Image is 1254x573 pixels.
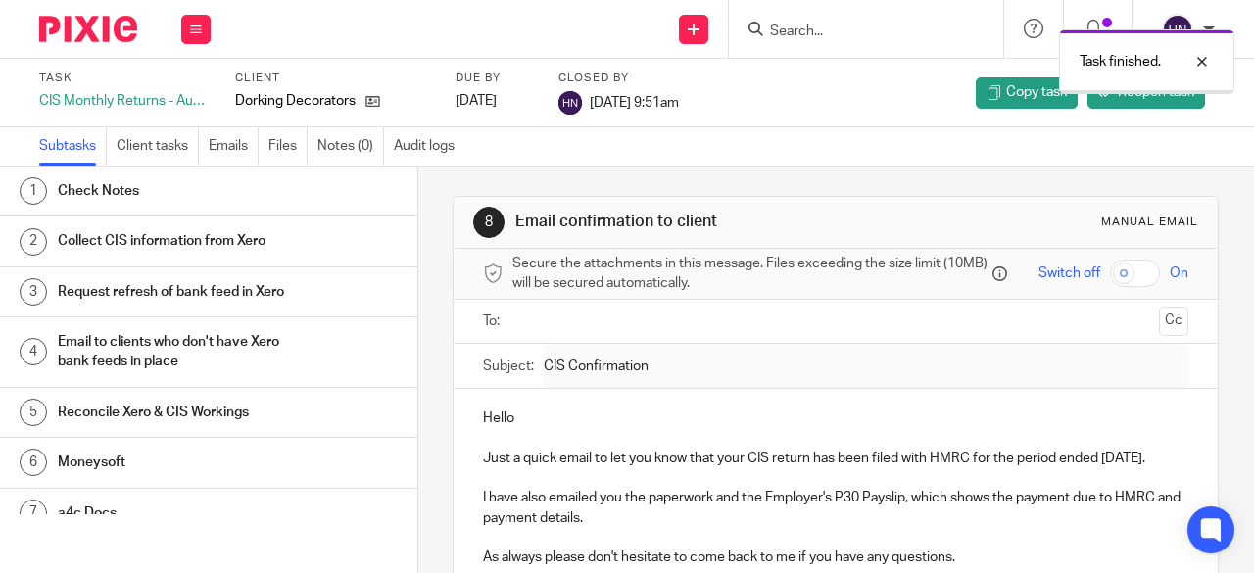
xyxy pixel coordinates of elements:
[39,127,107,166] a: Subtasks
[58,499,284,528] h1: a4c Docs
[58,176,284,206] h1: Check Notes
[58,277,284,307] h1: Request refresh of bank feed in Xero
[483,449,1188,468] p: Just a quick email to let you know that your CIS return has been filed with HMRC for the period e...
[39,91,211,111] div: CIS Monthly Returns - August
[235,71,431,86] label: Client
[512,254,988,294] span: Secure the attachments in this message. Files exceeding the size limit (10MB) will be secured aut...
[117,127,199,166] a: Client tasks
[1080,52,1161,72] p: Task finished.
[20,228,47,256] div: 2
[20,338,47,365] div: 4
[1162,14,1193,45] img: svg%3E
[58,398,284,427] h1: Reconcile Xero & CIS Workings
[483,408,1188,428] p: Hello
[483,548,1188,567] p: As always please don't hesitate to come back to me if you have any questions.
[483,488,1188,528] p: I have also emailed you the paperwork and the Employer's P30 Payslip, which shows the payment due...
[268,127,308,166] a: Files
[20,449,47,476] div: 6
[209,127,259,166] a: Emails
[394,127,464,166] a: Audit logs
[1159,307,1188,336] button: Cc
[483,357,534,376] label: Subject:
[558,71,679,86] label: Closed by
[515,212,878,232] h1: Email confirmation to client
[58,226,284,256] h1: Collect CIS information from Xero
[558,91,582,115] img: svg%3E
[456,71,534,86] label: Due by
[235,91,356,111] p: Dorking Decorators
[20,278,47,306] div: 3
[20,177,47,205] div: 1
[1038,263,1100,283] span: Switch off
[317,127,384,166] a: Notes (0)
[20,399,47,426] div: 5
[58,327,284,377] h1: Email to clients who don't have Xero bank feeds in place
[39,71,211,86] label: Task
[20,500,47,527] div: 7
[1101,215,1198,230] div: Manual email
[456,91,534,111] div: [DATE]
[473,207,505,238] div: 8
[39,16,137,42] img: Pixie
[483,311,505,331] label: To:
[1170,263,1188,283] span: On
[58,448,284,477] h1: Moneysoft
[590,96,679,110] span: [DATE] 9:51am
